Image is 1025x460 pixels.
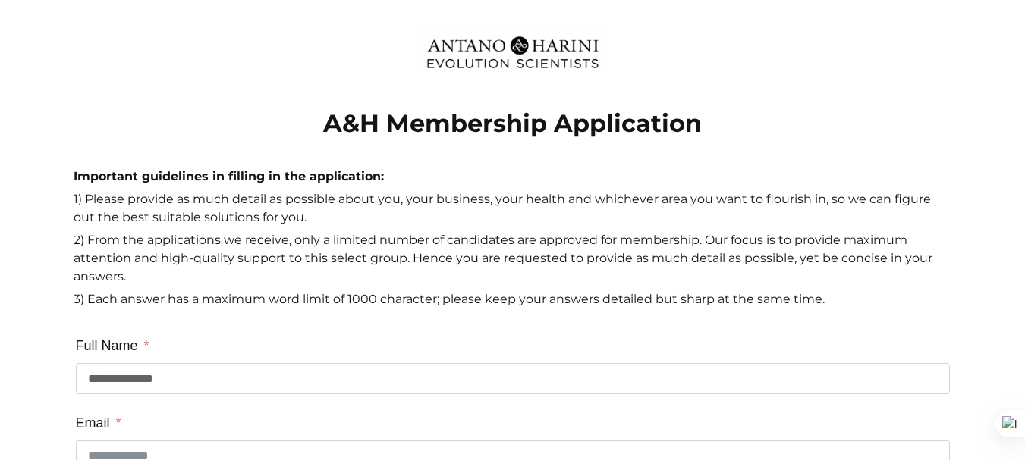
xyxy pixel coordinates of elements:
label: Full Name [76,332,149,359]
img: Evolution-Scientist (2) [419,27,607,78]
strong: A&H Membership Application [323,108,702,138]
label: Email [76,409,121,437]
p: 3) Each answer has a maximum word limit of 1000 character; please keep your answers detailed but ... [74,290,952,313]
strong: Important guidelines in filling in the application: [74,169,384,183]
p: 1) Please provide as much detail as possible about you, your business, your health and whichever ... [74,190,952,231]
p: 2) From the applications we receive, only a limited number of candidates are approved for members... [74,231,952,290]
